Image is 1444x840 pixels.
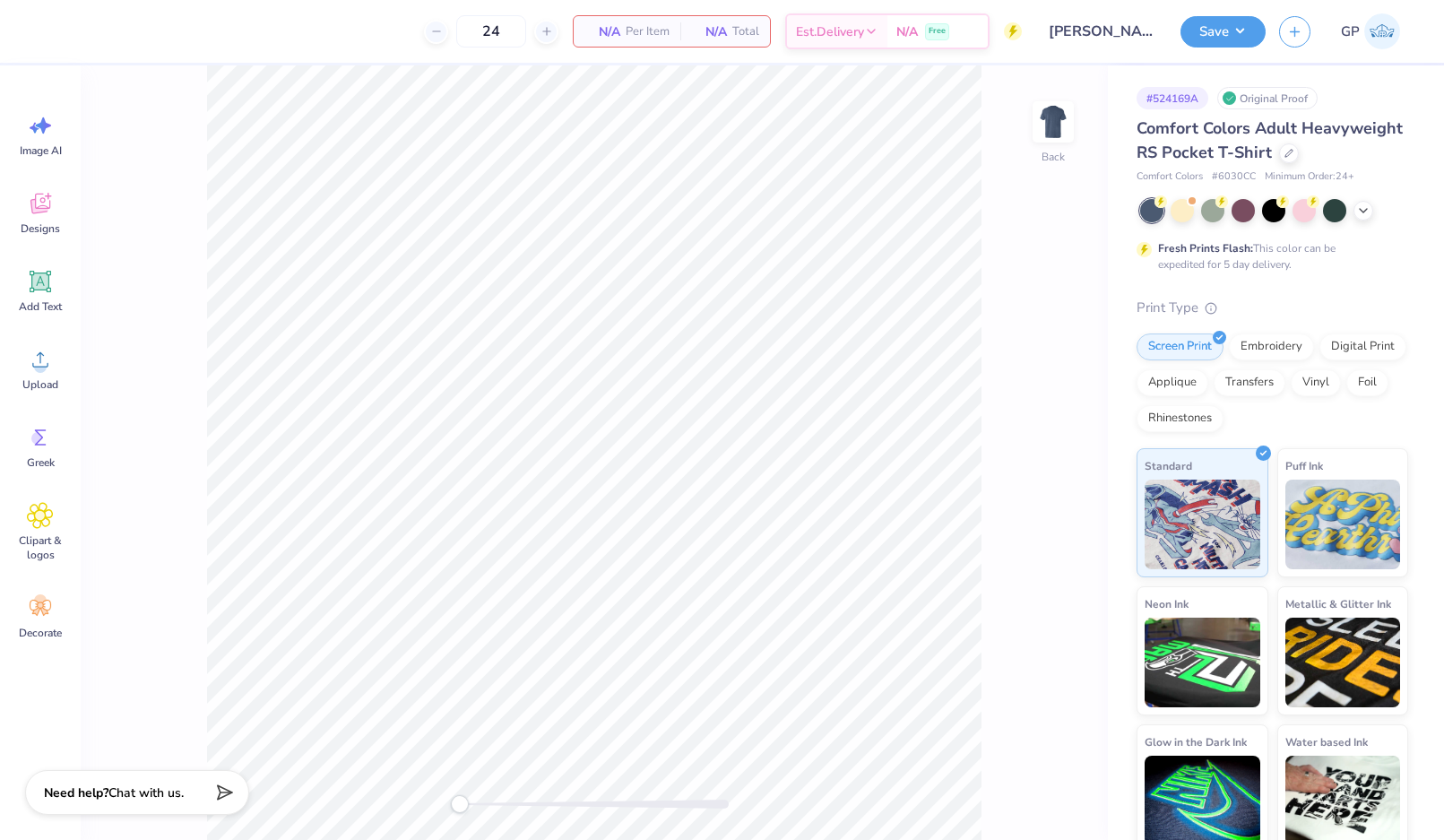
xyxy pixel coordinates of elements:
div: Accessibility label [451,795,469,813]
span: Comfort Colors Adult Heavyweight RS Pocket T-Shirt [1137,117,1403,163]
span: Glow in the Dark Ink [1145,732,1247,751]
a: GP [1333,13,1408,49]
span: N/A [691,22,727,41]
div: Original Proof [1217,87,1318,109]
img: Neon Ink [1145,618,1260,707]
span: Comfort Colors [1137,169,1203,185]
img: Standard [1145,480,1260,569]
div: Screen Print [1137,333,1224,360]
span: Water based Ink [1285,732,1368,751]
div: Print Type [1137,298,1408,318]
span: Designs [21,221,60,236]
input: – – [456,15,526,48]
span: Add Text [19,299,62,314]
span: Chat with us. [108,784,184,801]
span: Est. Delivery [796,22,864,41]
span: GP [1341,22,1360,42]
img: Puff Ink [1285,480,1401,569]
span: Decorate [19,626,62,640]
span: Total [732,22,759,41]
span: N/A [896,22,918,41]
div: Rhinestones [1137,405,1224,432]
div: Applique [1137,369,1208,396]
span: Minimum Order: 24 + [1265,169,1354,185]
span: Image AI [20,143,62,158]
span: Metallic & Glitter Ink [1285,594,1391,613]
div: Embroidery [1229,333,1314,360]
span: Puff Ink [1285,456,1323,475]
img: Gene Padilla [1364,13,1400,49]
img: Back [1035,104,1071,140]
strong: Fresh Prints Flash: [1158,241,1253,255]
div: Foil [1346,369,1388,396]
strong: Need help? [44,784,108,801]
div: This color can be expedited for 5 day delivery. [1158,240,1379,273]
span: # 6030CC [1212,169,1256,185]
div: Transfers [1214,369,1285,396]
div: Vinyl [1291,369,1341,396]
span: N/A [584,22,620,41]
span: Neon Ink [1145,594,1189,613]
img: Metallic & Glitter Ink [1285,618,1401,707]
div: Digital Print [1319,333,1406,360]
button: Save [1180,16,1266,48]
span: Free [929,25,946,38]
span: Upload [22,377,58,392]
div: # 524169A [1137,87,1208,109]
span: Clipart & logos [11,533,70,562]
input: Untitled Design [1035,13,1167,49]
span: Greek [27,455,55,470]
span: Standard [1145,456,1192,475]
div: Back [1042,149,1065,165]
span: Per Item [626,22,670,41]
